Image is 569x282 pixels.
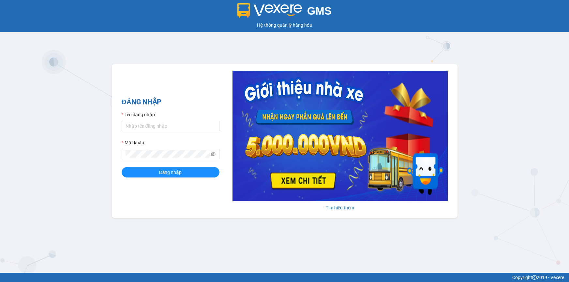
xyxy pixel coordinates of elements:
div: Tìm hiểu thêm [232,204,448,211]
span: Đăng nhập [159,169,182,176]
span: GMS [307,5,332,17]
label: Tên đăng nhập [122,111,155,118]
span: copyright [532,275,537,280]
label: Mật khẩu [122,139,144,146]
div: Copyright 2019 - Vexere [5,274,564,281]
a: GMS [237,10,332,15]
button: Đăng nhập [122,167,219,177]
input: Mật khẩu [126,150,210,158]
div: Hệ thống quản lý hàng hóa [2,21,567,29]
h2: ĐĂNG NHẬP [122,97,219,107]
img: logo 2 [237,3,302,18]
input: Tên đăng nhập [122,121,219,131]
img: banner-0 [232,71,448,201]
span: eye-invisible [211,152,216,156]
